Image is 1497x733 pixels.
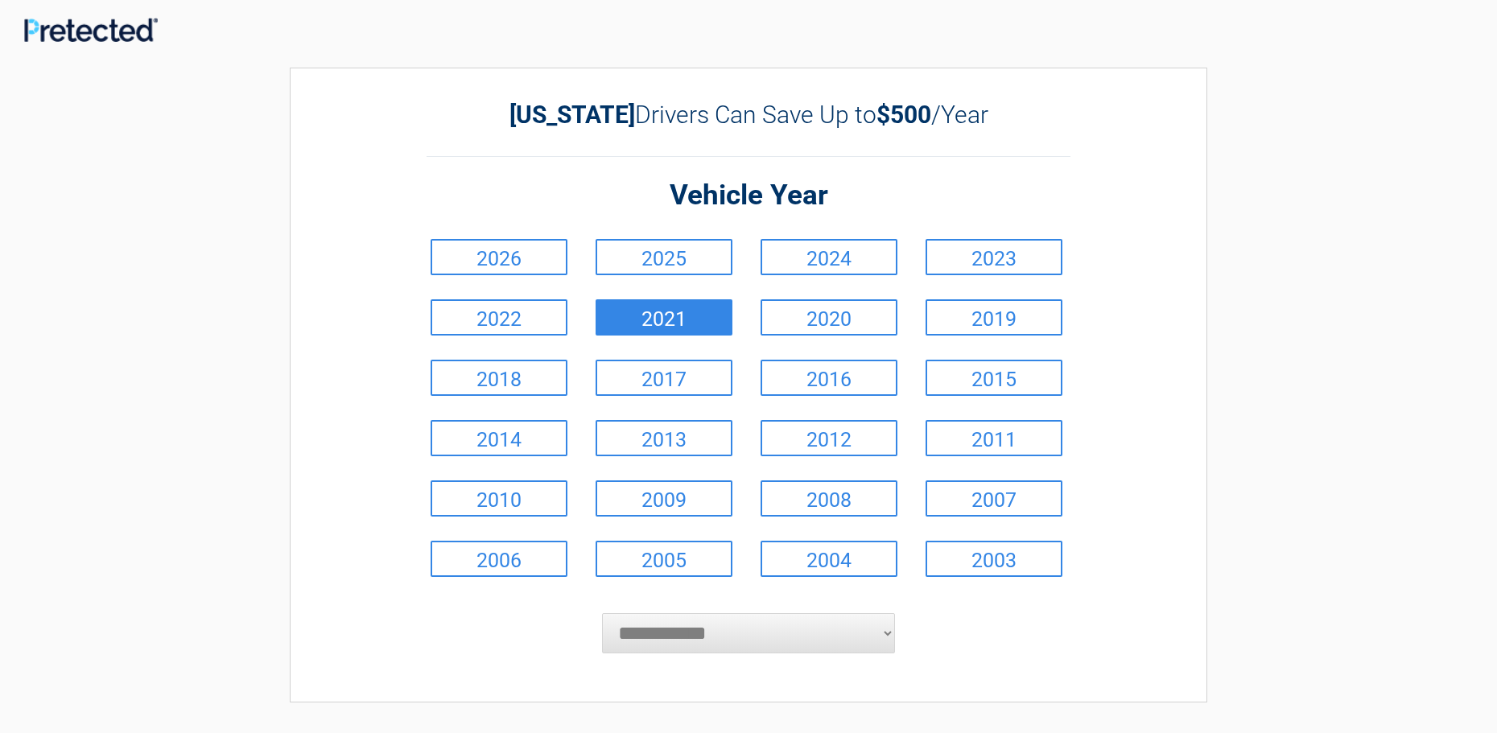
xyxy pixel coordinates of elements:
a: 2026 [431,239,567,275]
a: 2008 [761,480,897,517]
a: 2018 [431,360,567,396]
a: 2013 [596,420,732,456]
a: 2012 [761,420,897,456]
a: 2024 [761,239,897,275]
a: 2016 [761,360,897,396]
a: 2005 [596,541,732,577]
a: 2003 [926,541,1062,577]
img: Main Logo [24,18,158,42]
a: 2023 [926,239,1062,275]
a: 2007 [926,480,1062,517]
b: $500 [876,101,931,129]
a: 2021 [596,299,732,336]
a: 2022 [431,299,567,336]
a: 2015 [926,360,1062,396]
h2: Drivers Can Save Up to /Year [427,101,1070,129]
a: 2010 [431,480,567,517]
a: 2019 [926,299,1062,336]
a: 2011 [926,420,1062,456]
a: 2004 [761,541,897,577]
h2: Vehicle Year [427,177,1070,215]
a: 2020 [761,299,897,336]
b: [US_STATE] [509,101,635,129]
a: 2017 [596,360,732,396]
a: 2025 [596,239,732,275]
a: 2009 [596,480,732,517]
a: 2014 [431,420,567,456]
a: 2006 [431,541,567,577]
